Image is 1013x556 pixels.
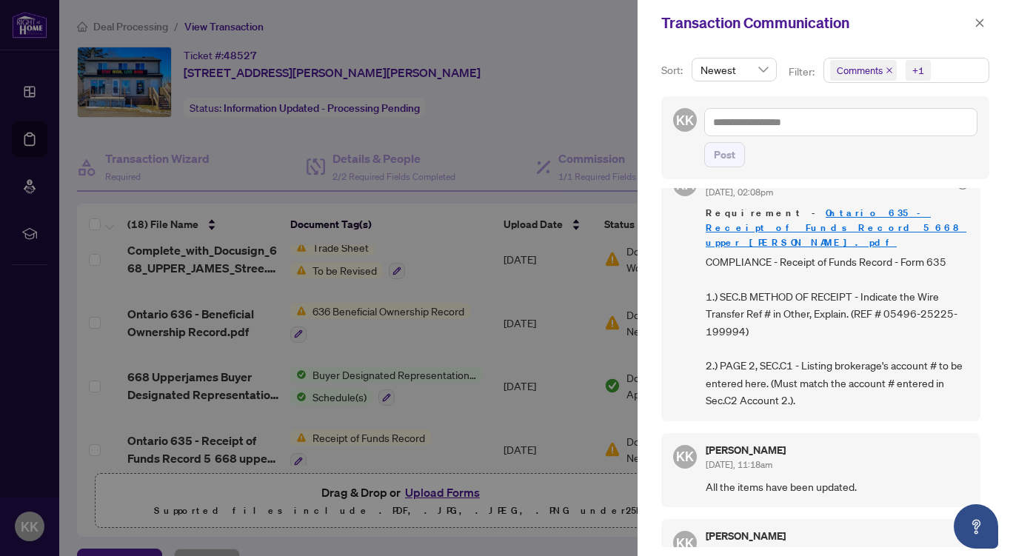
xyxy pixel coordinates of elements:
span: KK [676,110,694,130]
h5: [PERSON_NAME] [706,445,786,455]
p: Sort: [661,62,686,78]
h5: [PERSON_NAME] [706,531,786,541]
span: COMPLIANCE - Receipt of Funds Record - Form 635 1.) SEC.B METHOD OF RECEIPT - Indicate the Wire T... [706,253,969,409]
p: Filter: [789,64,817,80]
div: Transaction Communication [661,12,970,34]
span: [DATE], 02:08pm [706,187,773,198]
button: Post [704,142,745,167]
span: close [886,67,893,74]
span: Comments [830,60,897,81]
span: Newest [701,58,768,81]
a: Ontario 635 - Receipt of Funds Record 5 668 upper [PERSON_NAME].pdf [706,207,966,249]
span: Requirement - [706,206,969,250]
span: KK [676,446,694,466]
span: KK [676,532,694,553]
span: Comments [837,63,883,78]
span: [DATE], 11:23am [706,545,772,556]
span: All the items have been updated. [706,478,969,495]
button: Open asap [954,504,998,549]
span: [DATE], 11:18am [706,459,772,470]
div: +1 [912,63,924,78]
span: close [974,18,985,28]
